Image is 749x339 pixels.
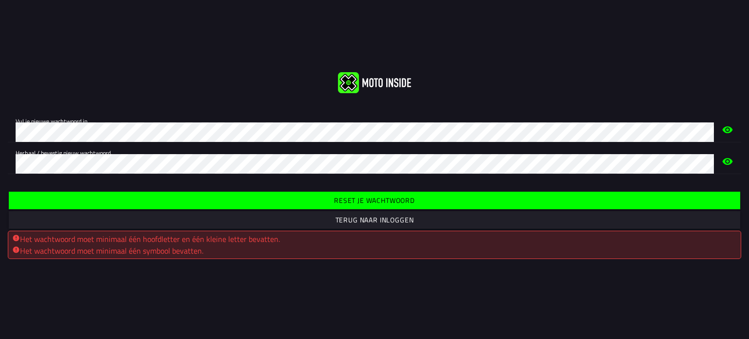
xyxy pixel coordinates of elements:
[12,233,737,245] div: Het wachtwoord moet minimaal één hoofdletter en één kleine letter bevatten.
[12,246,20,254] ion-icon: alert
[12,245,737,257] div: Het wachtwoord moet minimaal één symbool bevatten.
[722,114,733,145] ion-icon: eye
[12,234,20,242] ion-icon: alert
[722,146,733,177] ion-icon: eye
[9,211,740,229] ion-button: Terug naar inloggen
[334,197,415,204] ion-text: Reset je wachtwoord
